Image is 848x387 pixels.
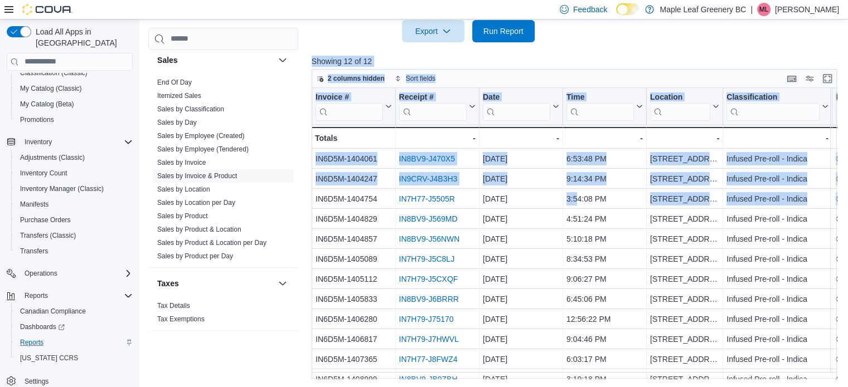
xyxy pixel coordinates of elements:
button: Operations [20,267,62,280]
a: End Of Day [157,79,192,86]
span: Transfers [20,247,48,256]
a: Sales by Product & Location per Day [157,239,266,247]
span: Inventory Count [20,169,67,178]
div: 4:51:24 PM [566,212,643,226]
div: - [399,131,475,145]
a: Purchase Orders [16,213,75,227]
div: [DATE] [483,192,559,205]
span: Canadian Compliance [16,305,133,318]
div: [STREET_ADDRESS] [650,312,719,326]
span: Inventory Manager (Classic) [20,184,104,193]
a: Sales by Employee (Tendered) [157,145,249,153]
span: Adjustments (Classic) [20,153,85,162]
span: Transfers (Classic) [16,229,133,242]
span: Transfers (Classic) [20,231,76,240]
span: Reports [20,289,133,302]
div: Classification [726,92,820,120]
a: Classification (Classic) [16,66,92,80]
span: Dashboards [16,320,133,334]
div: Time [566,92,634,102]
a: IN7H79-J7HWVL [399,335,458,344]
div: Infused Pre-roll - Indica [726,292,828,306]
button: Invoice # [316,92,392,120]
button: Sales [157,55,274,66]
span: Reports [16,336,133,349]
a: Promotions [16,113,59,126]
button: Date [483,92,559,120]
a: IN8BV9-J470X5 [399,154,454,163]
span: Export [409,20,458,42]
div: Infused Pre-roll - Indica [726,272,828,286]
button: Receipt # [399,92,475,120]
div: [DATE] [483,172,559,185]
div: [STREET_ADDRESS] [650,152,719,165]
a: Adjustments (Classic) [16,151,89,164]
span: Canadian Compliance [20,307,86,316]
a: My Catalog (Classic) [16,82,86,95]
div: IN6D5M-1405089 [316,252,392,266]
span: Adjustments (Classic) [16,151,133,164]
div: [STREET_ADDRESS] [650,232,719,246]
span: Operations [20,267,133,280]
div: [DATE] [483,152,559,165]
span: Sales by Invoice [157,158,206,167]
span: Tax Exemptions [157,315,205,324]
span: Manifests [16,198,133,211]
div: [STREET_ADDRESS] [650,352,719,366]
h3: Taxes [157,278,179,289]
span: Sales by Classification [157,105,224,114]
button: Manifests [11,197,137,212]
div: [DATE] [483,292,559,306]
div: 6:03:17 PM [566,352,643,366]
button: Export [402,20,464,42]
span: Sales by Invoice & Product [157,172,237,180]
div: [STREET_ADDRESS] [650,212,719,226]
button: 2 columns hidden [312,72,389,85]
a: [US_STATE] CCRS [16,351,83,365]
span: Transfers [16,244,133,258]
div: [DATE] [483,312,559,326]
div: 9:04:46 PM [566,332,643,346]
span: Sales by Product & Location per Day [157,238,266,247]
a: Sales by Employee (Created) [157,132,245,140]
div: Infused Pre-roll - Indica [726,152,828,165]
span: [US_STATE] CCRS [20,354,78,362]
div: IN6D5M-1407365 [316,352,392,366]
div: Infused Pre-roll - Indica [726,352,828,366]
a: Sales by Location [157,185,210,193]
span: Dark Mode [616,15,617,16]
button: Promotions [11,112,137,128]
button: Operations [2,266,137,281]
div: [DATE] [483,232,559,246]
span: My Catalog (Beta) [16,97,133,111]
p: Maple Leaf Greenery BC [660,3,746,16]
span: Reports [25,291,48,300]
div: Time [566,92,634,120]
div: 3:54:08 PM [566,192,643,205]
a: Sales by Product per Day [157,252,233,260]
span: Promotions [20,115,54,124]
button: Reports [20,289,52,302]
a: IN7H77-J8FWZ4 [399,355,457,364]
div: 6:45:06 PM [566,292,643,306]
div: Infused Pre-roll - Indica [726,312,828,326]
span: Manifests [20,200,49,209]
a: Transfers [16,244,52,258]
div: IN6D5M-1404061 [316,152,392,165]
div: [DATE] [483,332,559,346]
div: - [650,131,719,145]
img: Cova [22,4,72,15]
span: Sales by Day [157,118,197,127]
button: My Catalog (Classic) [11,81,137,96]
a: Reports [16,336,48,349]
button: Inventory [2,134,137,150]
div: - [566,131,643,145]
div: 9:06:27 PM [566,272,643,286]
div: Invoice # [316,92,383,120]
span: Sales by Employee (Tendered) [157,145,249,154]
div: [STREET_ADDRESS] [650,332,719,346]
div: IN6D5M-1404829 [316,212,392,226]
a: Sales by Location per Day [157,199,235,207]
span: Classification (Classic) [20,68,88,77]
